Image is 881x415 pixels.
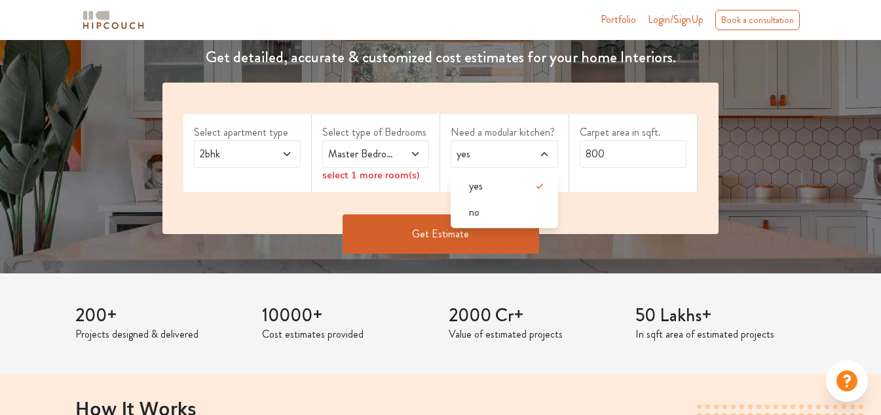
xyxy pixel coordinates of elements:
[322,125,429,140] label: Select type of Bedrooms
[648,12,703,27] span: Login/SignUp
[75,326,246,342] p: Projects designed & delivered
[469,178,483,194] span: yes
[635,305,806,327] h3: 50 Lakhs+
[580,125,686,140] label: Carpet area in sqft.
[81,5,146,35] span: logo-horizontal.svg
[449,305,620,327] h3: 2000 Cr+
[451,125,557,140] label: Need a modular kitchen?
[449,326,620,342] p: Value of estimated projects
[155,48,726,67] h4: Get detailed, accurate & customized cost estimates for your home Interiors.
[326,146,397,162] span: Master Bedroom
[262,305,433,327] h3: 10000+
[635,326,806,342] p: In sqft area of estimated projects
[469,205,479,220] span: no
[322,168,429,182] div: select 1 more room(s)
[194,125,301,140] label: Select apartment type
[197,146,269,162] span: 2bhk
[81,9,146,31] img: logo-horizontal.svg
[715,10,800,30] div: Book a consultation
[75,305,246,327] h3: 200+
[262,326,433,342] p: Cost estimates provided
[580,140,686,168] input: Enter area sqft
[601,12,636,28] a: Portfolio
[454,146,525,162] span: yes
[343,214,539,254] button: Get Estimate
